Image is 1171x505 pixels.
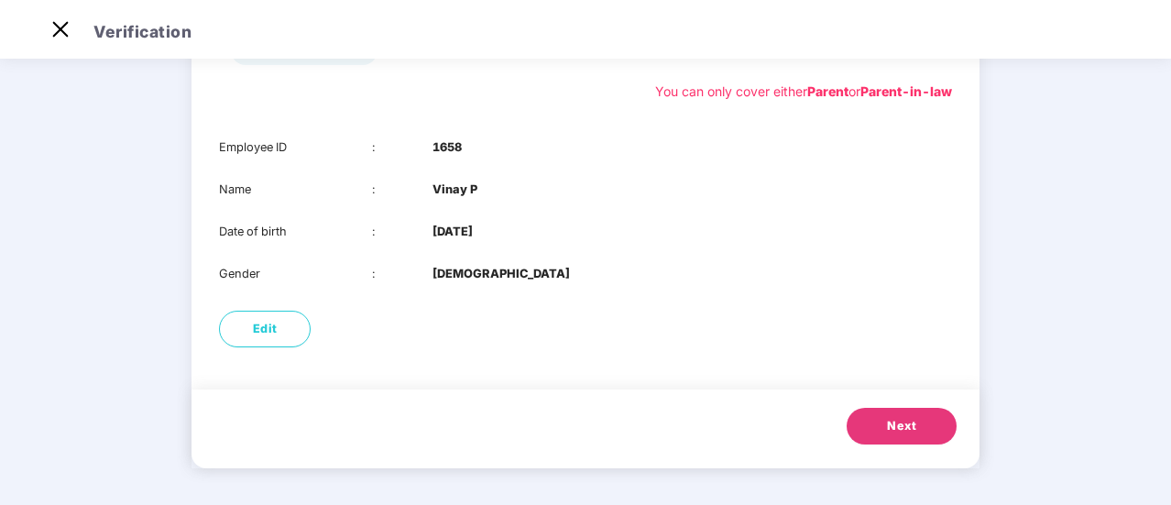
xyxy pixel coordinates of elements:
div: : [372,138,433,157]
button: Next [847,408,957,445]
b: [DATE] [432,223,473,241]
span: Next [887,417,916,435]
b: Parent-in-law [860,83,952,99]
b: 1658 [432,138,462,157]
b: Parent [807,83,848,99]
button: Edit [219,311,311,347]
div: Gender [219,265,372,283]
b: [DEMOGRAPHIC_DATA] [432,265,570,283]
span: Edit [253,320,278,338]
div: : [372,181,433,199]
div: : [372,265,433,283]
div: You can only cover either or [655,82,952,102]
b: Vinay P [432,181,477,199]
div: Date of birth [219,223,372,241]
div: Employee ID [219,138,372,157]
div: : [372,223,433,241]
div: Name [219,181,372,199]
